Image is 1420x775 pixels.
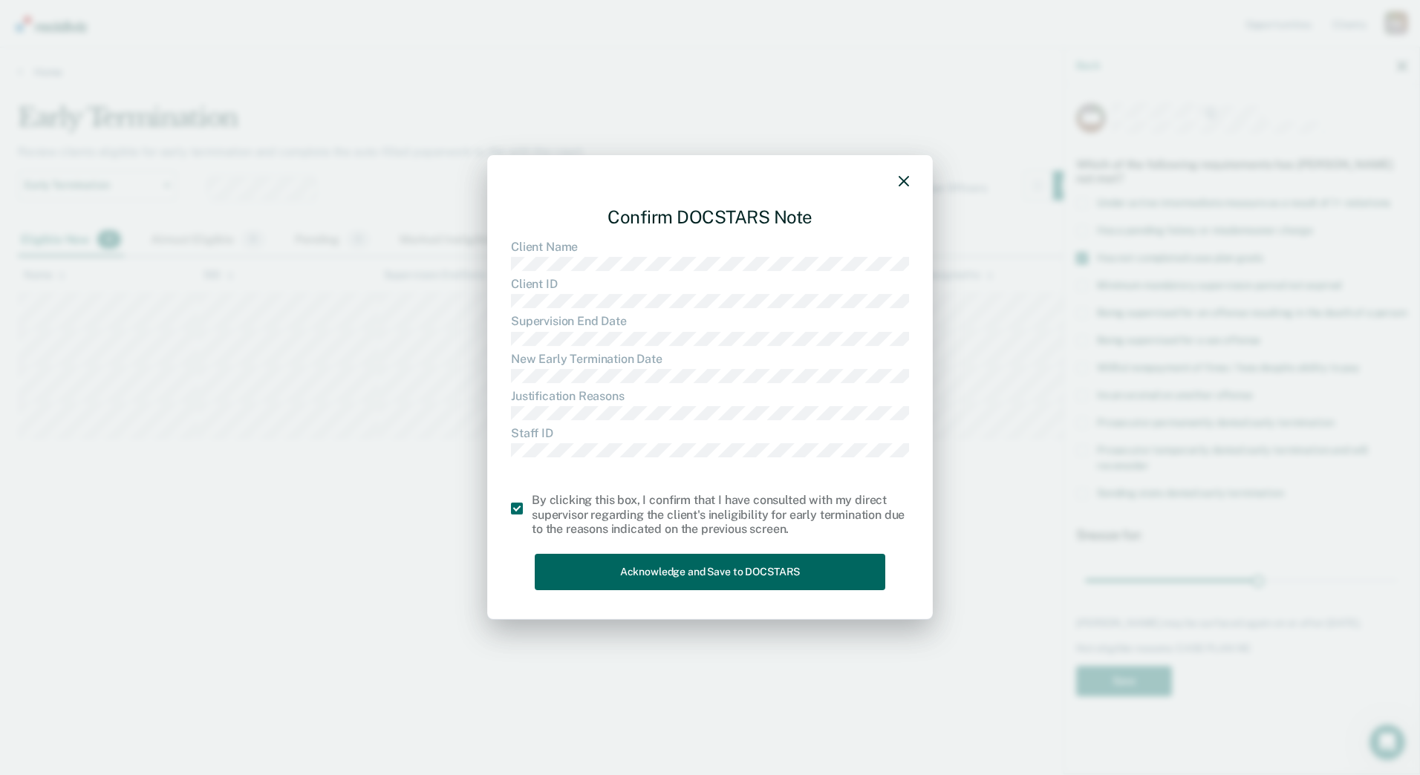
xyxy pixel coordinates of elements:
[535,554,885,590] button: Acknowledge and Save to DOCSTARS
[532,494,909,537] div: By clicking this box, I confirm that I have consulted with my direct supervisor regarding the cli...
[511,194,909,240] div: Confirm DOCSTARS Note
[511,352,909,366] dt: New Early Termination Date
[511,389,909,403] dt: Justification Reasons
[511,240,909,254] dt: Client Name
[511,277,909,291] dt: Client ID
[511,426,909,440] dt: Staff ID
[511,314,909,328] dt: Supervision End Date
